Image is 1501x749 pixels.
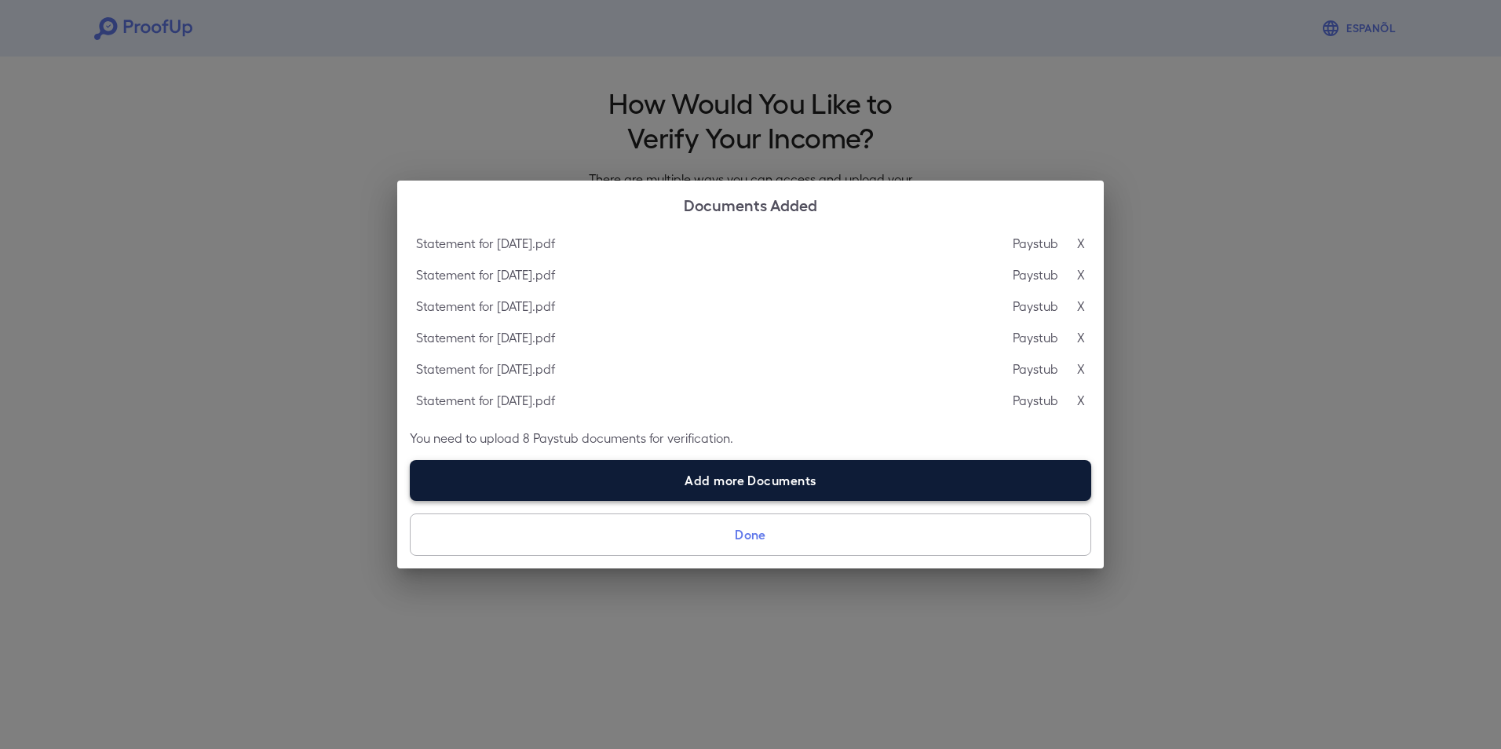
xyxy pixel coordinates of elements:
p: Statement for [DATE].pdf [416,391,555,410]
p: X [1077,297,1085,316]
p: Paystub [1013,234,1058,253]
p: Paystub [1013,328,1058,347]
h2: Documents Added [397,181,1104,228]
p: Statement for [DATE].pdf [416,265,555,284]
label: Add more Documents [410,460,1091,501]
p: Statement for [DATE].pdf [416,328,555,347]
p: Statement for [DATE].pdf [416,297,555,316]
p: Paystub [1013,360,1058,378]
p: X [1077,265,1085,284]
p: Paystub [1013,297,1058,316]
p: Paystub [1013,265,1058,284]
p: Statement for [DATE].pdf [416,234,555,253]
p: Paystub [1013,391,1058,410]
button: Done [410,513,1091,556]
p: X [1077,234,1085,253]
p: Statement for [DATE].pdf [416,360,555,378]
p: X [1077,391,1085,410]
p: X [1077,360,1085,378]
p: X [1077,328,1085,347]
p: You need to upload 8 Paystub documents for verification. [410,429,1091,448]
